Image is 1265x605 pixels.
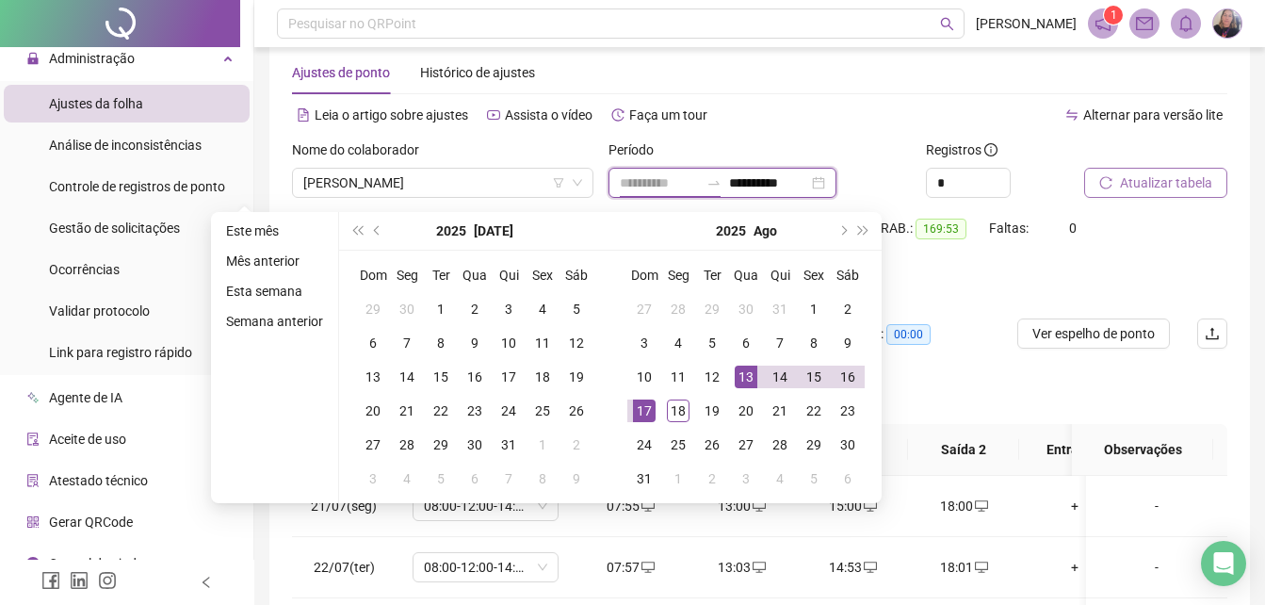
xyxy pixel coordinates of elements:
th: Sex [526,258,560,292]
td: 2025-06-29 [356,292,390,326]
div: 1 [667,467,689,490]
div: + [1034,557,1115,578]
span: desktop [751,499,766,513]
td: 2025-08-29 [797,428,831,462]
span: Leia o artigo sobre ajustes [315,107,468,123]
span: swap [1065,108,1078,122]
div: 17 [497,366,520,388]
td: 2025-09-06 [831,462,865,496]
div: 11 [531,332,554,354]
td: 2025-08-03 [356,462,390,496]
td: 2025-07-03 [492,292,526,326]
th: Entrada 3 [1019,424,1130,476]
span: qrcode [26,515,40,529]
td: 2025-09-01 [661,462,695,496]
span: reload [1099,176,1112,189]
div: 2 [463,298,486,320]
span: Faltas: [989,221,1031,236]
span: Aceite de uso [49,432,126,447]
div: 11 [667,366,689,388]
td: 2025-07-30 [458,428,492,462]
div: 4 [396,467,418,490]
th: Sáb [831,258,865,292]
div: 24 [497,400,520,422]
div: 22 [430,400,452,422]
td: 2025-08-19 [695,394,729,428]
td: 2025-08-05 [695,326,729,360]
button: year panel [436,212,466,250]
div: 3 [735,467,757,490]
div: 1 [430,298,452,320]
td: 2025-08-31 [627,462,661,496]
td: 2025-08-06 [729,326,763,360]
td: 2025-07-17 [492,360,526,394]
th: Qua [729,258,763,292]
td: 2025-07-24 [492,394,526,428]
span: Registros [926,139,997,160]
div: 29 [701,298,723,320]
div: 31 [497,433,520,456]
span: 08:00-12:00-14:00-18:00 [424,492,547,520]
div: 29 [430,433,452,456]
td: 2025-07-30 [729,292,763,326]
td: 2025-08-11 [661,360,695,394]
td: 2025-08-07 [492,462,526,496]
div: 26 [565,400,588,422]
div: 21 [396,400,418,422]
td: 2025-07-12 [560,326,593,360]
button: super-next-year [853,212,874,250]
th: Dom [627,258,661,292]
td: 2025-08-01 [797,292,831,326]
div: 5 [565,298,588,320]
td: 2025-07-18 [526,360,560,394]
div: 13:00 [701,496,782,516]
td: 2025-07-28 [390,428,424,462]
div: 27 [735,433,757,456]
span: Validar protocolo [49,303,150,319]
span: 22/07(ter) [314,560,375,575]
td: 2025-07-29 [424,428,458,462]
span: Alternar para versão lite [1083,107,1223,123]
td: 2025-07-29 [695,292,729,326]
td: 2025-08-30 [831,428,865,462]
td: 2025-09-02 [695,462,729,496]
span: Ajustes de ponto [292,65,390,80]
button: next-year [832,212,852,250]
span: Análise de inconsistências [49,138,202,153]
div: 26 [701,433,723,456]
th: Qua [458,258,492,292]
td: 2025-07-27 [627,292,661,326]
span: Histórico de ajustes [420,65,535,80]
li: Mês anterior [219,250,331,272]
span: Gerar QRCode [49,515,133,530]
td: 2025-08-23 [831,394,865,428]
div: 30 [735,298,757,320]
div: 8 [803,332,825,354]
td: 2025-07-26 [560,394,593,428]
div: 10 [633,366,656,388]
td: 2025-08-27 [729,428,763,462]
div: 7 [769,332,791,354]
span: swap-right [706,175,722,190]
span: 0 [1069,221,1077,236]
div: 1 [531,433,554,456]
span: Link para registro rápido [49,345,192,360]
span: Atestado técnico [49,473,148,488]
span: down [572,177,583,188]
th: Sáb [560,258,593,292]
div: 31 [769,298,791,320]
td: 2025-08-03 [627,326,661,360]
td: 2025-07-13 [356,360,390,394]
label: Período [608,139,666,160]
td: 2025-07-01 [424,292,458,326]
td: 2025-08-24 [627,428,661,462]
div: 14 [769,366,791,388]
div: 3 [633,332,656,354]
th: Observações [1072,424,1213,476]
img: 75829 [1213,9,1241,38]
td: 2025-07-22 [424,394,458,428]
div: 16 [836,366,859,388]
div: 9 [463,332,486,354]
div: 29 [803,433,825,456]
div: 16 [463,366,486,388]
